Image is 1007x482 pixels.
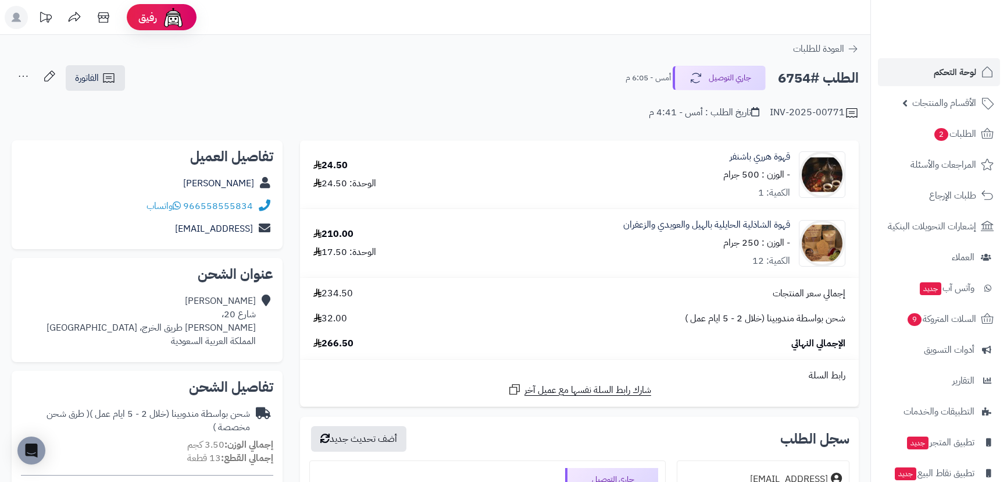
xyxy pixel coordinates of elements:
div: تاريخ الطلب : أمس - 4:41 م [649,106,759,119]
small: أمس - 6:05 م [626,72,671,84]
a: المراجعات والأسئلة [878,151,1000,179]
span: العودة للطلبات [793,42,844,56]
span: التقارير [952,373,974,389]
div: الكمية: 12 [752,254,790,268]
span: أدوات التسويق [924,342,974,358]
a: العملاء [878,243,1000,271]
div: رابط السلة [305,369,854,382]
small: - الوزن : 250 جرام [723,236,790,250]
h2: تفاصيل العميل [21,150,273,164]
span: تطبيق المتجر [906,434,974,451]
span: التطبيقات والخدمات [904,403,974,420]
a: لوحة التحكم [878,58,1000,86]
a: الطلبات2 [878,120,1000,148]
span: المراجعات والأسئلة [910,157,976,173]
div: شحن بواسطة مندوبينا (خلال 2 - 5 ايام عمل ) [21,407,250,434]
span: الفاتورة [75,71,99,85]
span: 2 [934,128,948,141]
span: شحن بواسطة مندوبينا (خلال 2 - 5 ايام عمل ) [685,312,845,325]
span: جديد [920,282,941,295]
button: أضف تحديث جديد [311,426,406,452]
div: الوحدة: 24.50 [313,177,376,190]
small: 3.50 كجم [187,438,273,452]
a: [EMAIL_ADDRESS] [175,222,253,236]
span: 266.50 [313,337,353,350]
span: العملاء [952,249,974,265]
span: 234.50 [313,287,353,300]
span: السلات المتروكة [906,311,976,327]
strong: إجمالي القطع: [221,451,273,465]
span: شارك رابط السلة نفسها مع عميل آخر [524,384,651,397]
div: INV-2025-00771 [770,106,859,120]
h2: عنوان الشحن [21,267,273,281]
h2: الطلب #6754 [778,66,859,90]
span: لوحة التحكم [934,64,976,80]
a: التطبيقات والخدمات [878,398,1000,426]
img: 1704009880-WhatsApp%20Image%202023-12-31%20at%209.42.12%20AM%20(1)-90x90.jpeg [799,220,845,267]
strong: إجمالي الوزن: [224,438,273,452]
a: قهوة هرري باشنفر [730,150,790,164]
div: الكمية: 1 [758,186,790,200]
div: الوحدة: 17.50 [313,246,376,259]
a: السلات المتروكة9 [878,305,1000,333]
a: 966558555834 [183,199,253,213]
a: إشعارات التحويلات البنكية [878,212,1000,240]
a: تطبيق المتجرجديد [878,428,1000,456]
a: الفاتورة [66,65,125,91]
a: وآتس آبجديد [878,274,1000,302]
h2: تفاصيل الشحن [21,380,273,394]
span: جديد [907,437,929,449]
a: طلبات الإرجاع [878,182,1000,210]
span: الإجمالي النهائي [791,337,845,350]
a: أدوات التسويق [878,336,1000,364]
span: رفيق [138,10,157,24]
a: [PERSON_NAME] [183,176,254,190]
div: [PERSON_NAME] شارع 20، [PERSON_NAME] طريق الخرج، [GEOGRAPHIC_DATA] المملكة العربية السعودية [47,295,256,348]
span: إشعارات التحويلات البنكية [888,218,976,235]
span: وآتس آب [919,280,974,296]
a: العودة للطلبات [793,42,859,56]
small: 13 قطعة [187,451,273,465]
span: إجمالي سعر المنتجات [773,287,845,300]
div: Open Intercom Messenger [17,437,45,465]
span: تطبيق نقاط البيع [894,465,974,481]
img: ai-face.png [162,6,185,29]
span: 32.00 [313,312,347,325]
span: 9 [908,313,922,326]
a: التقارير [878,367,1000,395]
div: 210.00 [313,228,353,241]
a: شارك رابط السلة نفسها مع عميل آخر [508,382,651,397]
h3: سجل الطلب [780,432,849,446]
div: 24.50 [313,159,348,172]
small: - الوزن : 500 جرام [723,168,790,182]
img: 1709199151-image-90x90.jpg [799,151,845,198]
span: ( طرق شحن مخصصة ) [47,407,250,434]
a: واتساب [147,199,181,213]
span: طلبات الإرجاع [929,187,976,204]
a: قهوة الشاذلية الحايلية بالهيل والعويدي والزعفران [623,218,790,232]
button: جاري التوصيل [673,66,766,90]
span: الطلبات [933,126,976,142]
img: logo-2.png [928,33,996,57]
a: تحديثات المنصة [31,6,60,32]
span: جديد [895,467,916,480]
span: الأقسام والمنتجات [912,95,976,111]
